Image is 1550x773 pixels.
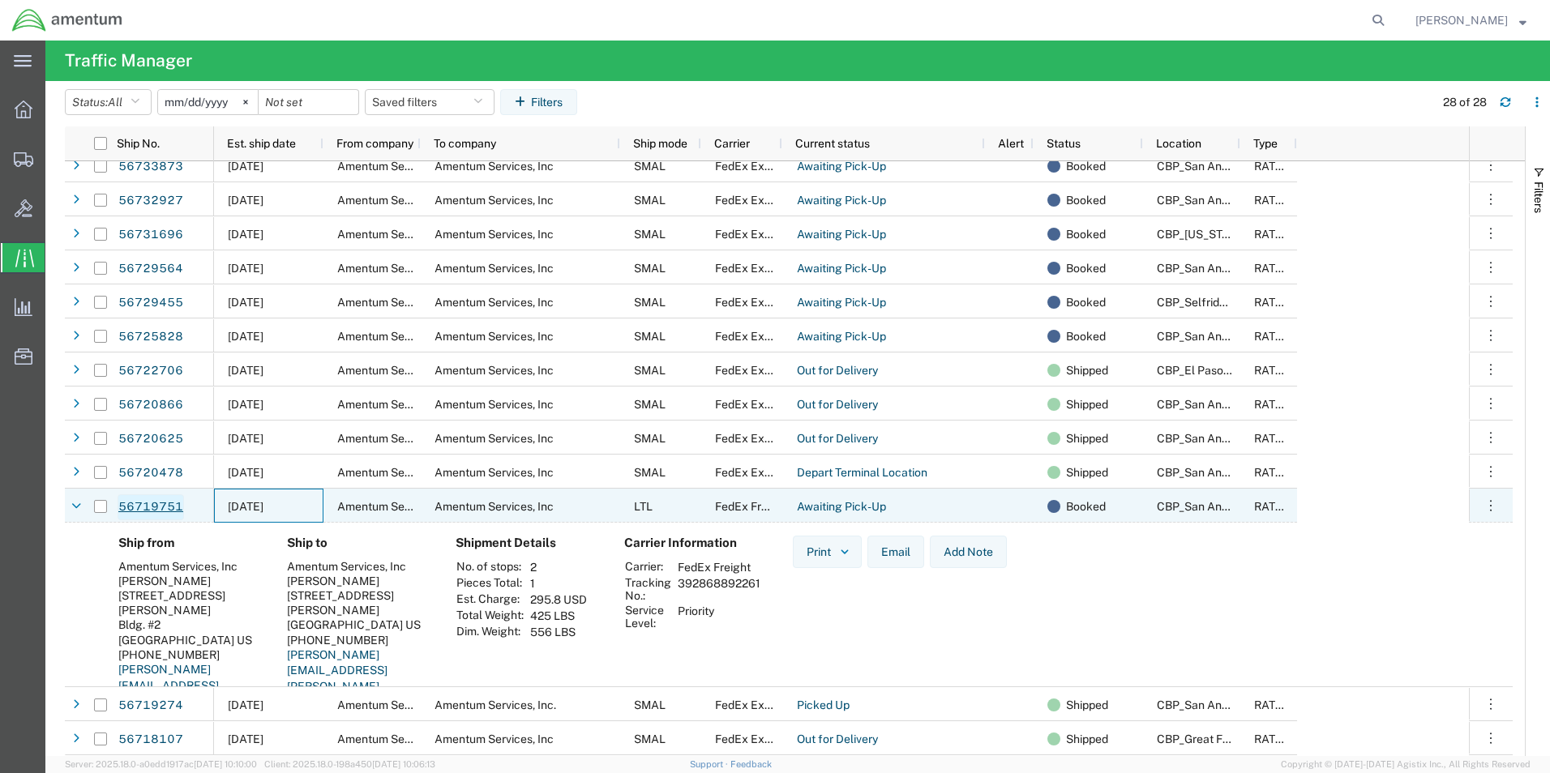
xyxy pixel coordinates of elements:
div: [GEOGRAPHIC_DATA] US [118,633,261,647]
a: Feedback [730,759,772,769]
a: Out for Delivery [796,426,879,452]
span: FedEx Express [715,194,793,207]
span: Amentum Services, Inc [435,330,554,343]
span: FedEx Express [715,432,793,445]
span: Amentum Services, Inc [337,500,456,513]
th: No. of stops: [456,559,525,575]
span: CBP_San Antonio, TX_WST [1157,698,1368,711]
span: 09/05/2025 [228,330,263,343]
a: 56718107 [118,727,184,753]
span: SMAL [634,364,666,377]
a: Depart Terminal Location [796,460,928,486]
span: CBP_San Antonio, TX_WST [1157,160,1368,173]
span: Server: 2025.18.0-a0edd1917ac [65,759,257,769]
td: 1 [525,575,593,591]
span: Amentum Services, Inc [337,330,456,343]
span: LTL [634,500,653,513]
span: From company [336,137,413,150]
td: 295.8 USD [525,591,593,608]
div: Amentum Services, Inc [118,559,261,574]
span: RATED [1254,732,1291,745]
span: Est. ship date [227,137,296,150]
input: Not set [259,90,358,114]
div: [GEOGRAPHIC_DATA] US [287,617,430,632]
a: Awaiting Pick-Up [796,494,887,520]
td: 2 [525,559,593,575]
span: CBP_El Paso, TX_ELP [1157,364,1344,377]
span: Client: 2025.18.0-198a450 [264,759,435,769]
th: Est. Charge: [456,591,525,608]
th: Total Weight: [456,608,525,624]
span: RATED [1254,364,1291,377]
span: CBP_San Antonio, TX_WST [1157,500,1368,513]
span: Booked [1066,149,1106,183]
span: SMAL [634,330,666,343]
span: Amentum Services, Inc [337,160,456,173]
span: To company [434,137,496,150]
span: Amentum Services, Inc. [337,228,459,241]
span: Amentum Services, Inc [337,262,456,275]
button: [PERSON_NAME] [1415,11,1527,30]
span: CBP_San Antonio, TX_WST [1157,330,1368,343]
a: 56720866 [118,392,184,418]
span: 09/04/2025 [228,364,263,377]
span: SMAL [634,698,666,711]
span: Amentum Services, Inc [435,194,554,207]
span: Ship No. [117,137,160,150]
span: Amentum Services, Inc [435,262,554,275]
a: [PERSON_NAME][EMAIL_ADDRESS][PERSON_NAME][DOMAIN_NAME] [287,648,387,709]
span: FedEx Express [715,732,793,745]
td: FedEx Freight [672,559,766,575]
span: Shipped [1066,722,1108,756]
span: RATED [1254,296,1291,309]
h4: Carrier Information [624,536,754,550]
span: CBP_San Antonio, TX_WST [1157,398,1368,411]
span: All [108,96,122,109]
span: 09/04/2025 [228,466,263,479]
span: SMAL [634,732,666,745]
span: CBP_Selfridge, MI_Great Lakes_DTM [1157,296,1418,309]
a: 56720625 [118,426,184,452]
td: Priority [672,603,766,630]
th: Pieces Total: [456,575,525,591]
a: 56719751 [118,494,184,520]
th: Carrier: [624,559,672,575]
button: Add Note [930,536,1007,568]
th: Dim. Weight: [456,624,525,640]
span: Amentum Services, Inc [435,398,554,411]
span: FedEx Express [715,398,793,411]
span: [DATE] 10:10:00 [194,759,257,769]
span: Amentum Services, Inc [337,732,456,745]
span: CBP_San Antonio, TX_WST [1157,262,1368,275]
span: CBP_San Antonio, TX_WST [1157,466,1368,479]
span: Amentum Services, Inc [337,432,456,445]
span: RATED [1254,432,1291,445]
span: FedEx Express [715,364,793,377]
a: 56720478 [118,460,184,486]
span: RATED [1254,698,1291,711]
span: Amentum Services, Inc [435,466,554,479]
a: [PERSON_NAME][EMAIL_ADDRESS][PERSON_NAME][DOMAIN_NAME] [118,663,219,724]
span: Current status [795,137,870,150]
td: 392868892261 [672,575,766,603]
span: FedEx Express [715,330,793,343]
td: 556 LBS [525,624,593,640]
span: SMAL [634,228,666,241]
button: Email [867,536,924,568]
span: Booked [1066,183,1106,217]
a: 56725828 [118,324,184,350]
span: Amentum Services, Inc [435,500,554,513]
span: 09/04/2025 [228,432,263,445]
span: 09/04/2025 [228,398,263,411]
a: 56733873 [118,154,184,180]
th: Tracking No.: [624,575,672,603]
a: 56729455 [118,290,184,316]
a: Out for Delivery [796,358,879,384]
h4: Traffic Manager [65,41,192,81]
span: Amentum Services, Inc [435,296,554,309]
span: SMAL [634,262,666,275]
span: Location [1156,137,1201,150]
span: FedEx Freight [715,500,788,513]
h4: Shipment Details [456,536,598,550]
span: Amentum Services, Inc [435,432,554,445]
